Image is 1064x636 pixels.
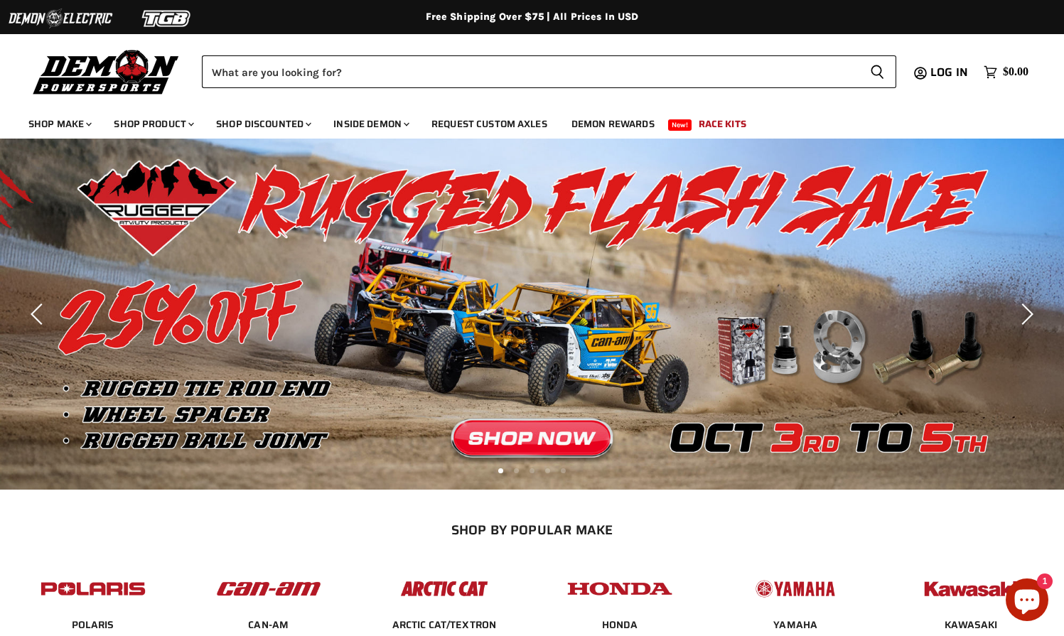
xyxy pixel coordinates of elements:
img: Demon Electric Logo 2 [7,5,114,32]
a: Shop Discounted [205,109,320,139]
span: YAMAHA [773,618,817,632]
li: Page dot 4 [545,468,550,473]
ul: Main menu [18,104,1025,139]
a: CAN-AM [248,618,289,631]
img: Demon Powersports [28,46,184,97]
li: Page dot 1 [498,468,503,473]
a: Demon Rewards [561,109,665,139]
a: YAMAHA [773,618,817,631]
li: Page dot 2 [514,468,519,473]
img: POPULAR_MAKE_logo_6_76e8c46f-2d1e-4ecc-b320-194822857d41.jpg [915,567,1026,610]
img: POPULAR_MAKE_logo_1_adc20308-ab24-48c4-9fac-e3c1a623d575.jpg [213,567,324,610]
a: Log in [924,66,977,79]
button: Search [859,55,896,88]
a: Request Custom Axles [421,109,558,139]
form: Product [202,55,896,88]
h2: SHOP BY POPULAR MAKE [18,522,1047,537]
span: $0.00 [1003,65,1028,79]
a: $0.00 [977,62,1036,82]
img: TGB Logo 2 [114,5,220,32]
li: Page dot 5 [561,468,566,473]
span: HONDA [602,618,638,632]
img: POPULAR_MAKE_logo_2_dba48cf1-af45-46d4-8f73-953a0f002620.jpg [38,567,149,610]
a: KAWASAKI [945,618,997,631]
a: Shop Make [18,109,100,139]
input: Search [202,55,859,88]
li: Page dot 3 [530,468,534,473]
a: Inside Demon [323,109,418,139]
button: Next [1011,300,1039,328]
a: Race Kits [688,109,757,139]
span: ARCTIC CAT/TEXTRON [392,618,497,632]
img: POPULAR_MAKE_logo_5_20258e7f-293c-4aac-afa8-159eaa299126.jpg [740,567,851,610]
img: POPULAR_MAKE_logo_4_4923a504-4bac-4306-a1be-165a52280178.jpg [564,567,675,610]
span: New! [668,119,692,131]
img: POPULAR_MAKE_logo_3_027535af-6171-4c5e-a9bc-f0eccd05c5d6.jpg [389,567,500,610]
a: HONDA [602,618,638,631]
span: Log in [930,63,968,81]
a: POLARIS [72,618,114,631]
span: KAWASAKI [945,618,997,632]
span: POLARIS [72,618,114,632]
span: CAN-AM [248,618,289,632]
inbox-online-store-chat: Shopify online store chat [1001,578,1053,625]
a: ARCTIC CAT/TEXTRON [392,618,497,631]
button: Previous [25,300,53,328]
a: Shop Product [103,109,203,139]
